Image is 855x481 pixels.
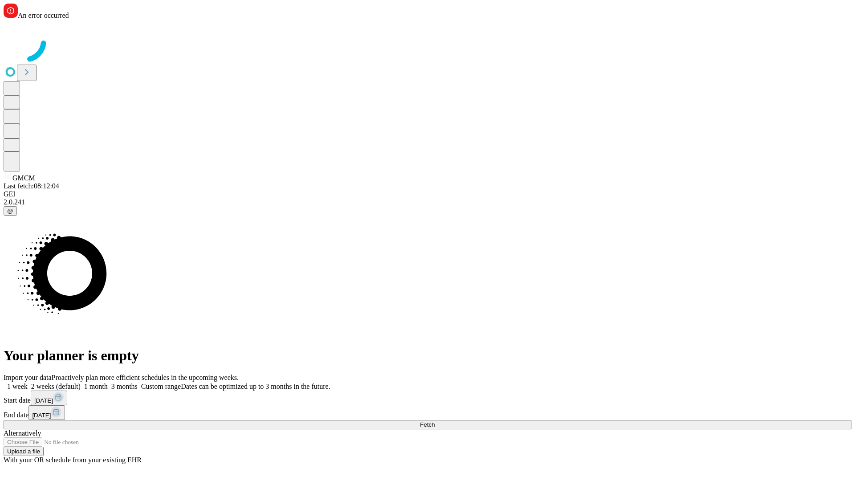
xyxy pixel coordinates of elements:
[4,206,17,216] button: @
[12,174,35,182] span: GMCM
[420,421,435,428] span: Fetch
[4,405,851,420] div: End date
[4,447,44,456] button: Upload a file
[111,383,138,390] span: 3 months
[52,374,239,381] span: Proactively plan more efficient schedules in the upcoming weeks.
[4,456,142,464] span: With your OR schedule from your existing EHR
[4,429,41,437] span: Alternatively
[31,383,81,390] span: 2 weeks (default)
[4,374,52,381] span: Import your data
[141,383,181,390] span: Custom range
[4,391,851,405] div: Start date
[34,397,53,404] span: [DATE]
[31,391,67,405] button: [DATE]
[32,412,51,419] span: [DATE]
[4,420,851,429] button: Fetch
[4,347,851,364] h1: Your planner is empty
[4,190,851,198] div: GEI
[4,198,851,206] div: 2.0.241
[7,383,28,390] span: 1 week
[18,12,69,19] span: An error occurred
[28,405,65,420] button: [DATE]
[4,182,59,190] span: Last fetch: 08:12:04
[7,208,13,214] span: @
[181,383,330,390] span: Dates can be optimized up to 3 months in the future.
[84,383,108,390] span: 1 month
